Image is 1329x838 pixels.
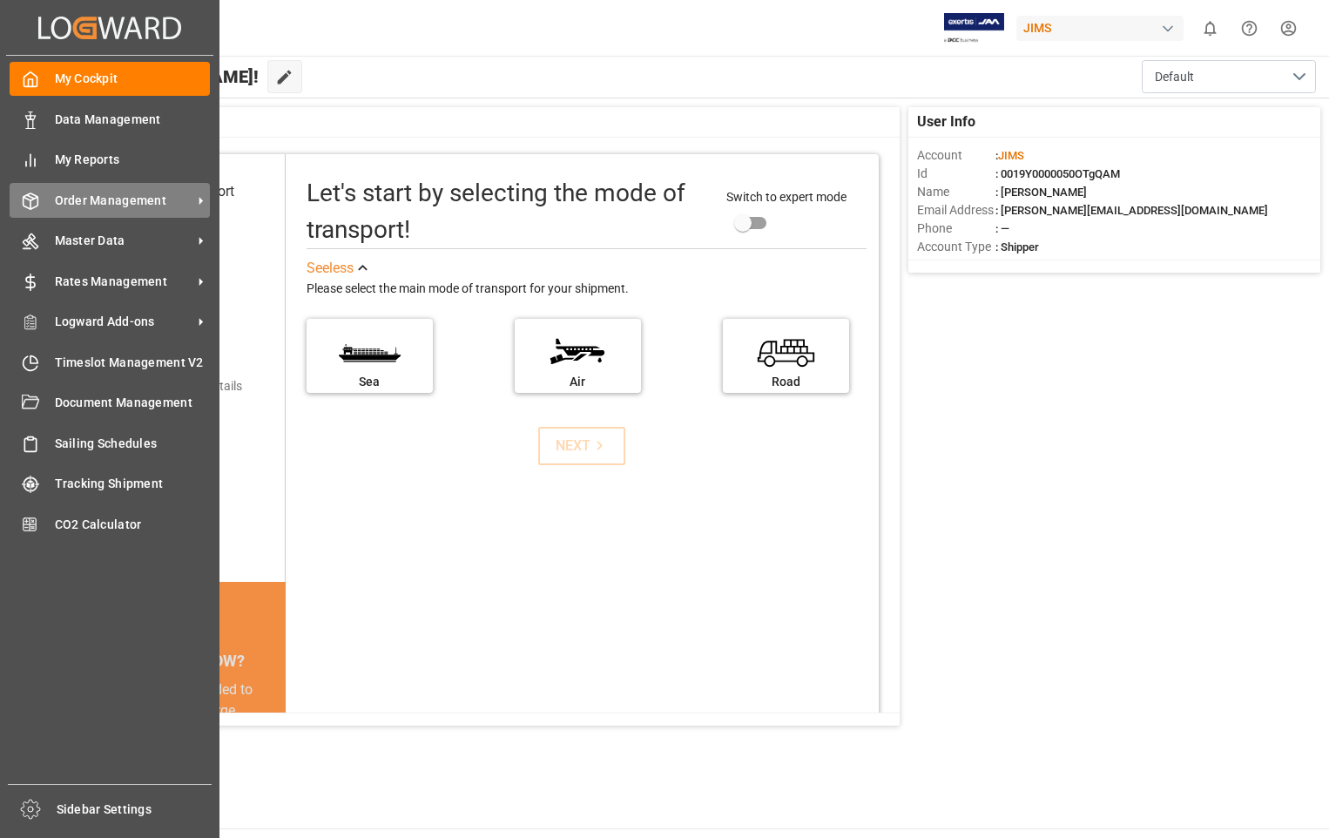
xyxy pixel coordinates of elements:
div: Road [732,373,840,391]
button: JIMS [1016,11,1191,44]
span: Sailing Schedules [55,435,211,453]
span: User Info [917,112,975,132]
span: Logward Add-ons [55,313,192,331]
div: Sea [315,373,424,391]
a: Timeslot Management V2 [10,345,210,379]
span: My Reports [55,151,211,169]
button: show 0 new notifications [1191,9,1230,48]
a: Tracking Shipment [10,467,210,501]
span: Timeslot Management V2 [55,354,211,372]
button: open menu [1142,60,1316,93]
span: Default [1155,68,1194,86]
span: Name [917,183,995,201]
span: Email Address [917,201,995,220]
div: NEXT [556,436,609,456]
span: Sidebar Settings [57,801,213,819]
span: Phone [917,220,995,238]
span: Account Type [917,238,995,256]
span: : [PERSON_NAME][EMAIL_ADDRESS][DOMAIN_NAME] [995,204,1268,217]
span: Account [917,146,995,165]
img: Exertis%20JAM%20-%20Email%20Logo.jpg_1722504956.jpg [944,13,1004,44]
button: NEXT [538,427,625,465]
span: CO2 Calculator [55,516,211,534]
span: : — [995,222,1009,235]
span: Rates Management [55,273,192,291]
span: Tracking Shipment [55,475,211,493]
div: See less [307,258,354,279]
span: Hello [PERSON_NAME]! [71,60,259,93]
a: My Cockpit [10,62,210,96]
a: CO2 Calculator [10,507,210,541]
a: Sailing Schedules [10,426,210,460]
span: : [995,149,1024,162]
span: JIMS [998,149,1024,162]
a: Document Management [10,386,210,420]
span: Document Management [55,394,211,412]
div: Air [523,373,632,391]
span: : Shipper [995,240,1039,253]
button: Help Center [1230,9,1269,48]
span: Switch to expert mode [726,190,847,204]
span: Data Management [55,111,211,129]
span: : 0019Y0000050OTgQAM [995,167,1120,180]
span: Master Data [55,232,192,250]
span: Order Management [55,192,192,210]
div: Please select the main mode of transport for your shipment. [307,279,867,300]
a: Data Management [10,102,210,136]
span: Id [917,165,995,183]
span: : [PERSON_NAME] [995,186,1087,199]
div: JIMS [1016,16,1184,41]
span: My Cockpit [55,70,211,88]
a: My Reports [10,143,210,177]
div: Let's start by selecting the mode of transport! [307,175,709,248]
